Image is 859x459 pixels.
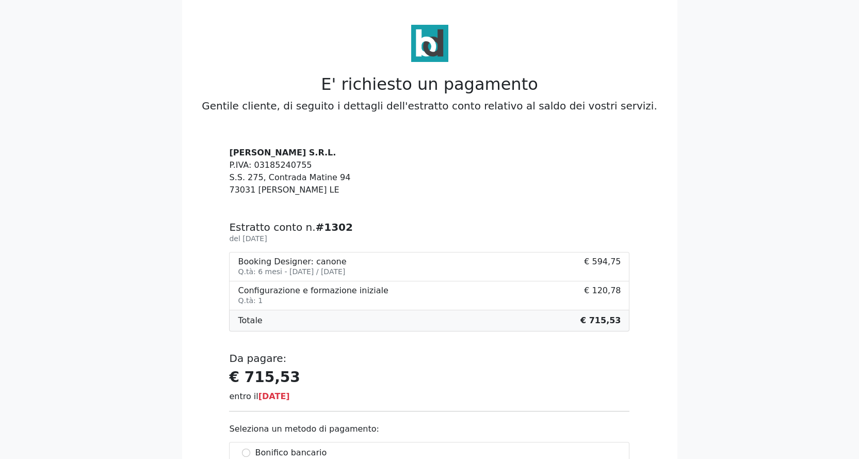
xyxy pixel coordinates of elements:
span: € 594,75 [584,257,621,277]
h2: E' richiesto un pagamento [188,74,671,94]
div: entro il [229,390,629,403]
strong: [PERSON_NAME] S.R.L. [229,148,336,157]
b: € 715,53 [580,315,621,325]
div: Booking Designer: canone [238,257,346,266]
small: del [DATE] [229,234,267,243]
small: Q.tà: 1 [238,296,263,305]
span: [DATE] [258,391,290,401]
h5: Da pagare: [229,352,629,365]
p: Gentile cliente, di seguito i dettagli dell'estratto conto relativo al saldo dei vostri servizi. [188,98,671,114]
h5: Estratto conto n. [229,221,629,233]
span: € 120,78 [584,286,621,306]
strong: € 715,53 [229,369,300,386]
b: #1302 [316,221,353,233]
small: Q.tà: 6 mesi - [DATE] / [DATE] [238,267,345,276]
div: Configurazione e formazione iniziale [238,286,388,295]
h6: Seleziona un metodo di pagamento: [229,424,629,434]
span: Bonifico bancario [255,447,327,459]
span: Totale [238,314,262,327]
address: P.IVA: 03185240755 S.S. 275, Contrada Matine 94 73031 [PERSON_NAME] LE [229,147,629,196]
